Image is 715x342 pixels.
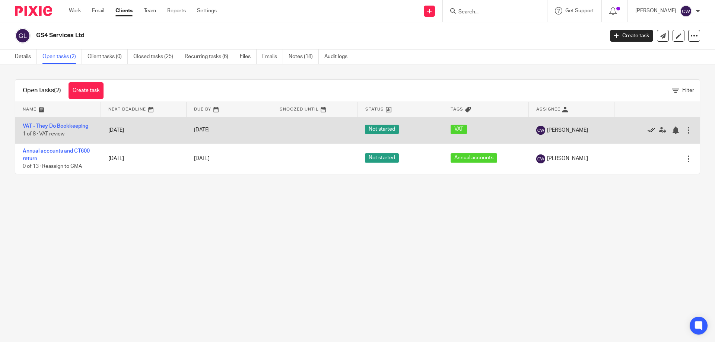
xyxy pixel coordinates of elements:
a: Audit logs [324,49,353,64]
a: Create task [69,82,104,99]
a: Notes (18) [289,49,319,64]
p: [PERSON_NAME] [635,7,676,15]
span: VAT [451,125,467,134]
a: Files [240,49,257,64]
h2: GS4 Services Ltd [36,32,486,39]
span: Get Support [565,8,594,13]
a: Settings [197,7,217,15]
td: [DATE] [101,143,187,174]
span: Status [365,107,384,111]
span: Snoozed Until [280,107,319,111]
a: Annual accounts and CT600 return [23,148,90,161]
a: Emails [262,49,283,64]
a: Reports [167,7,186,15]
a: Clients [115,7,133,15]
a: Work [69,7,81,15]
h1: Open tasks [23,87,61,95]
img: svg%3E [680,5,692,17]
span: Filter [682,88,694,93]
span: 0 of 13 · Reassign to CMA [23,164,82,169]
span: [DATE] [194,128,210,133]
a: Recurring tasks (6) [185,49,234,64]
span: Annual accounts [451,153,497,163]
a: Open tasks (2) [42,49,82,64]
span: [PERSON_NAME] [547,127,588,134]
span: Not started [365,125,399,134]
img: svg%3E [536,126,545,135]
span: 1 of 8 · VAT review [23,131,64,137]
a: Team [144,7,156,15]
td: [DATE] [101,117,187,143]
span: Tags [451,107,463,111]
a: Create task [610,30,653,42]
span: [DATE] [194,156,210,161]
a: VAT - They Do Bookkeeping [23,124,88,129]
span: [PERSON_NAME] [547,155,588,162]
span: Not started [365,153,399,163]
a: Client tasks (0) [88,49,128,64]
input: Search [458,9,525,16]
img: svg%3E [536,154,545,163]
span: (2) [54,87,61,93]
a: Email [92,7,104,15]
a: Details [15,49,37,64]
a: Closed tasks (25) [133,49,179,64]
img: svg%3E [15,28,31,44]
a: Mark as done [648,127,659,134]
img: Pixie [15,6,52,16]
